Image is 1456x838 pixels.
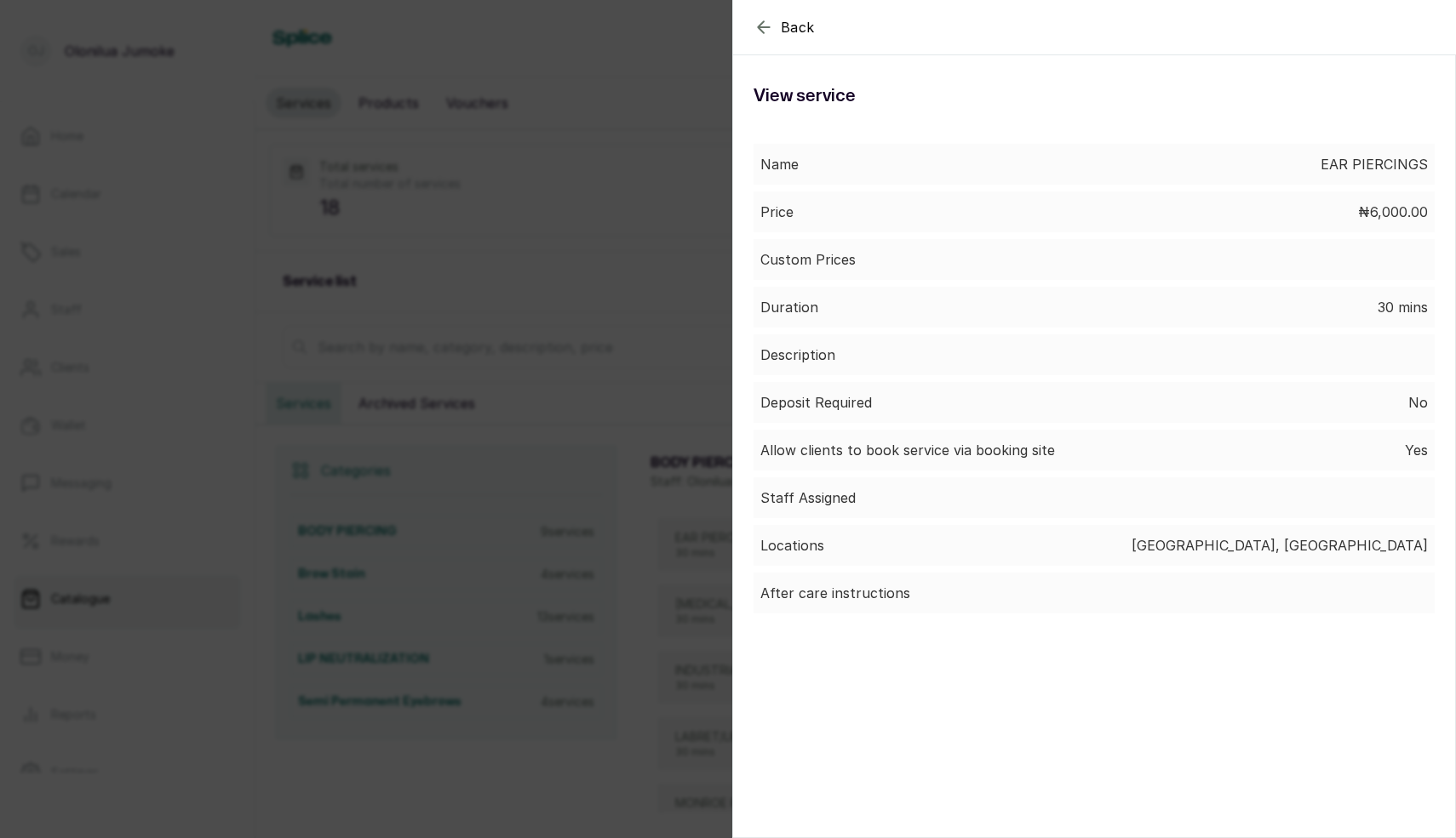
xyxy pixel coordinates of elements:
p: Name [760,154,799,174]
p: Price [760,202,794,222]
p: EAR PIERCINGS [1321,154,1428,174]
p: ₦6,000.00 [1358,202,1428,222]
p: Yes [1405,440,1428,460]
p: Locations [760,535,824,556]
h1: View service [754,83,1435,110]
p: [GEOGRAPHIC_DATA], [GEOGRAPHIC_DATA] [1132,535,1428,556]
p: No [1408,392,1428,413]
p: After care instructions [760,583,1094,603]
p: 30 mins [1378,297,1428,317]
p: Duration [760,297,818,317]
button: Back [754,17,815,37]
p: Staff Assigned [760,487,856,508]
p: Custom Prices [760,249,856,270]
p: Allow clients to book service via booking site [760,440,1055,460]
span: Back [781,17,815,37]
p: Description [760,345,835,365]
p: Deposit Required [760,392,872,413]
